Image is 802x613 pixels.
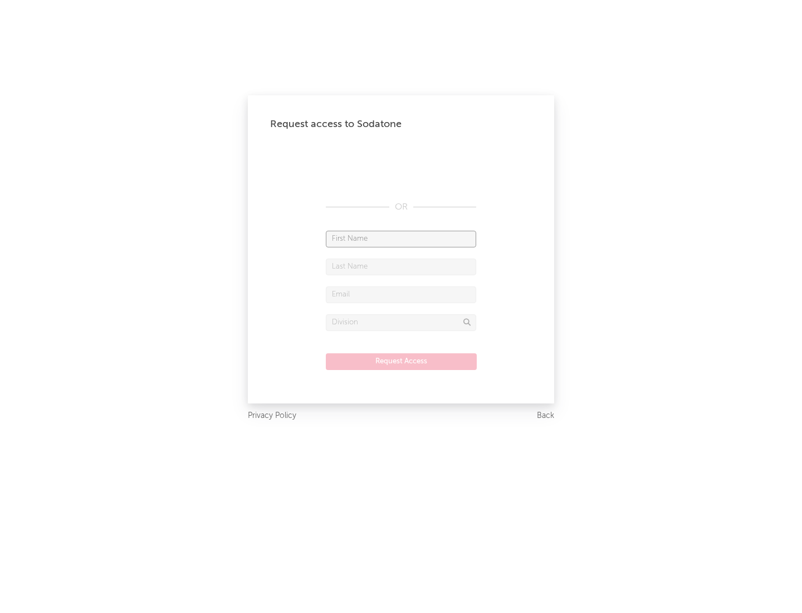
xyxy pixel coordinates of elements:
[326,201,476,214] div: OR
[537,409,554,423] a: Back
[326,353,477,370] button: Request Access
[326,231,476,247] input: First Name
[326,286,476,303] input: Email
[248,409,296,423] a: Privacy Policy
[326,314,476,331] input: Division
[326,259,476,275] input: Last Name
[270,118,532,131] div: Request access to Sodatone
